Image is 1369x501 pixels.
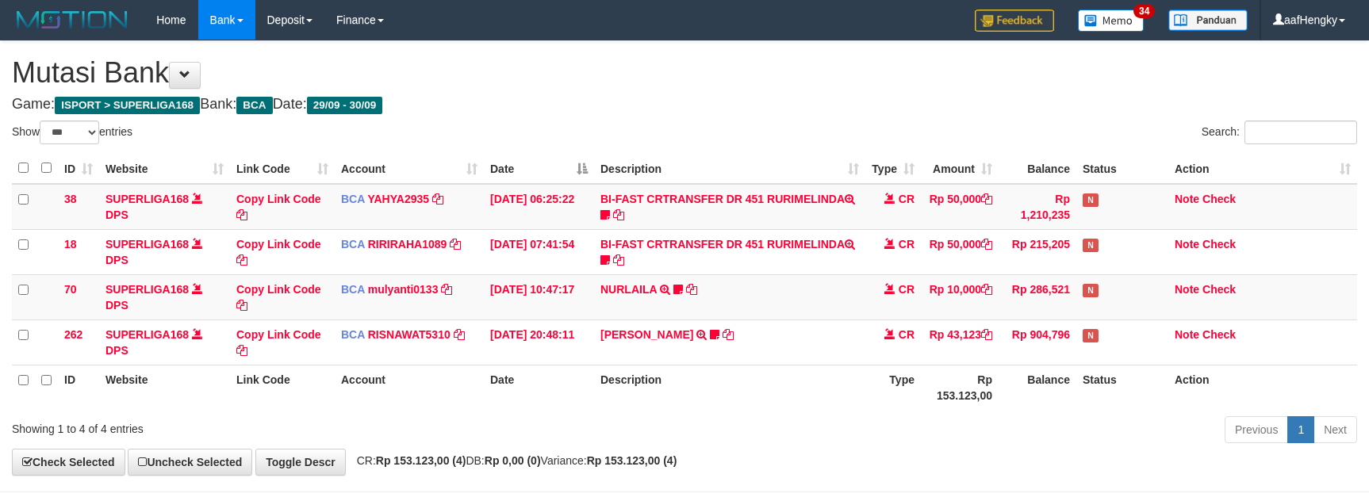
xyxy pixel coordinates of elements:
[485,454,541,467] strong: Rp 0,00 (0)
[1202,120,1357,144] label: Search:
[484,365,594,410] th: Date
[1078,10,1145,32] img: Button%20Memo.svg
[236,328,321,357] a: Copy Link Code
[1168,365,1357,410] th: Action
[376,454,466,467] strong: Rp 153.123,00 (4)
[1175,238,1199,250] a: Note
[594,365,865,410] th: Description
[484,229,594,274] td: [DATE] 07:41:54
[99,319,230,365] td: DPS
[921,365,999,410] th: Rp 153.123,00
[594,184,865,230] td: BI-FAST CRTRANSFER DR 451 RURIMELINDA
[1175,328,1199,341] a: Note
[1083,329,1099,342] span: Has Note
[613,208,624,221] a: Copy BI-FAST CRTRANSFER DR 451 RURIMELINDA to clipboard
[128,449,252,476] a: Uncheck Selected
[58,365,99,410] th: ID
[40,120,99,144] select: Showentries
[64,193,77,205] span: 38
[230,365,335,410] th: Link Code
[1133,4,1155,18] span: 34
[230,153,335,184] th: Link Code: activate to sort column ascending
[341,238,365,250] span: BCA
[335,365,484,410] th: Account
[921,229,999,274] td: Rp 50,000
[441,283,452,296] a: Copy mulyanti0133 to clipboard
[454,328,465,341] a: Copy RISNAWAT5310 to clipboard
[58,153,99,184] th: ID: activate to sort column ascending
[368,328,451,341] a: RISNAWAT5310
[12,57,1357,89] h1: Mutasi Bank
[236,238,321,266] a: Copy Link Code
[921,319,999,365] td: Rp 43,123
[1083,284,1099,297] span: Has Note
[865,153,921,184] th: Type: activate to sort column ascending
[12,449,125,476] a: Check Selected
[484,184,594,230] td: [DATE] 06:25:22
[99,229,230,274] td: DPS
[64,328,82,341] span: 262
[99,184,230,230] td: DPS
[1202,238,1236,250] a: Check
[12,8,132,32] img: MOTION_logo.png
[999,365,1076,410] th: Balance
[600,328,693,341] a: [PERSON_NAME]
[349,454,677,467] span: CR: DB: Variance:
[341,193,365,205] span: BCA
[1175,283,1199,296] a: Note
[368,283,439,296] a: mulyanti0133
[255,449,346,476] a: Toggle Descr
[1202,283,1236,296] a: Check
[1175,193,1199,205] a: Note
[981,193,992,205] a: Copy Rp 50,000 to clipboard
[865,365,921,410] th: Type
[484,319,594,365] td: [DATE] 20:48:11
[899,193,915,205] span: CR
[686,283,697,296] a: Copy NURLAILA to clipboard
[99,274,230,319] td: DPS
[594,229,865,274] td: BI-FAST CRTRANSFER DR 451 RURIMELINDA
[899,328,915,341] span: CR
[307,97,383,114] span: 29/09 - 30/09
[999,229,1076,274] td: Rp 215,205
[594,153,865,184] th: Description: activate to sort column ascending
[1202,193,1236,205] a: Check
[981,283,992,296] a: Copy Rp 10,000 to clipboard
[64,283,77,296] span: 70
[999,184,1076,230] td: Rp 1,210,235
[899,283,915,296] span: CR
[587,454,677,467] strong: Rp 153.123,00 (4)
[12,120,132,144] label: Show entries
[99,365,230,410] th: Website
[981,328,992,341] a: Copy Rp 43,123 to clipboard
[600,283,657,296] a: NURLAILA
[921,184,999,230] td: Rp 50,000
[899,238,915,250] span: CR
[64,238,77,250] span: 18
[1225,416,1288,443] a: Previous
[105,238,189,250] a: SUPERLIGA168
[921,274,999,319] td: Rp 10,000
[723,328,734,341] a: Copy YOSI EFENDI to clipboard
[999,274,1076,319] td: Rp 286,521
[1083,193,1099,207] span: Has Note
[55,97,200,114] span: ISPORT > SUPERLIGA168
[450,238,461,250] a: Copy RIRIRAHA1089 to clipboard
[236,193,321,221] a: Copy Link Code
[1083,239,1099,252] span: Has Note
[432,193,443,205] a: Copy YAHYA2935 to clipboard
[236,97,272,114] span: BCA
[999,153,1076,184] th: Balance
[1076,365,1168,410] th: Status
[484,153,594,184] th: Date: activate to sort column descending
[921,153,999,184] th: Amount: activate to sort column ascending
[1168,153,1357,184] th: Action: activate to sort column ascending
[1313,416,1357,443] a: Next
[341,328,365,341] span: BCA
[367,193,429,205] a: YAHYA2935
[484,274,594,319] td: [DATE] 10:47:17
[99,153,230,184] th: Website: activate to sort column ascending
[368,238,447,250] a: RIRIRAHA1089
[613,254,624,266] a: Copy BI-FAST CRTRANSFER DR 451 RURIMELINDA to clipboard
[1202,328,1236,341] a: Check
